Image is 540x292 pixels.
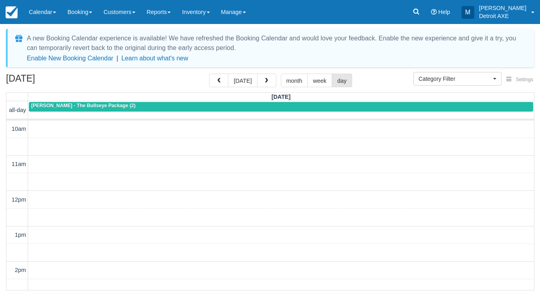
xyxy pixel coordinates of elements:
span: [PERSON_NAME] - The Bullseye Package (2) [31,103,135,108]
button: month [281,74,308,87]
span: Settings [516,77,533,82]
h2: [DATE] [6,74,107,88]
button: Enable New Booking Calendar [27,54,113,62]
span: 1pm [15,232,26,238]
i: Help [431,9,437,15]
span: Category Filter [419,75,491,83]
button: Category Filter [413,72,502,86]
span: 10am [12,126,26,132]
p: Detroit AXE [479,12,526,20]
a: Learn about what's new [121,55,188,62]
div: M [461,6,474,19]
button: week [307,74,332,87]
span: 12pm [12,196,26,203]
span: [DATE] [272,94,291,100]
div: A new Booking Calendar experience is available! We have refreshed the Booking Calendar and would ... [27,34,524,53]
button: [DATE] [228,74,257,87]
a: [PERSON_NAME] - The Bullseye Package (2) [29,102,533,112]
span: 2pm [15,267,26,273]
span: 11am [12,161,26,167]
p: [PERSON_NAME] [479,4,526,12]
button: day [332,74,352,87]
span: Help [438,9,450,15]
button: Settings [502,74,538,86]
img: checkfront-main-nav-mini-logo.png [6,6,18,18]
span: | [117,55,118,62]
